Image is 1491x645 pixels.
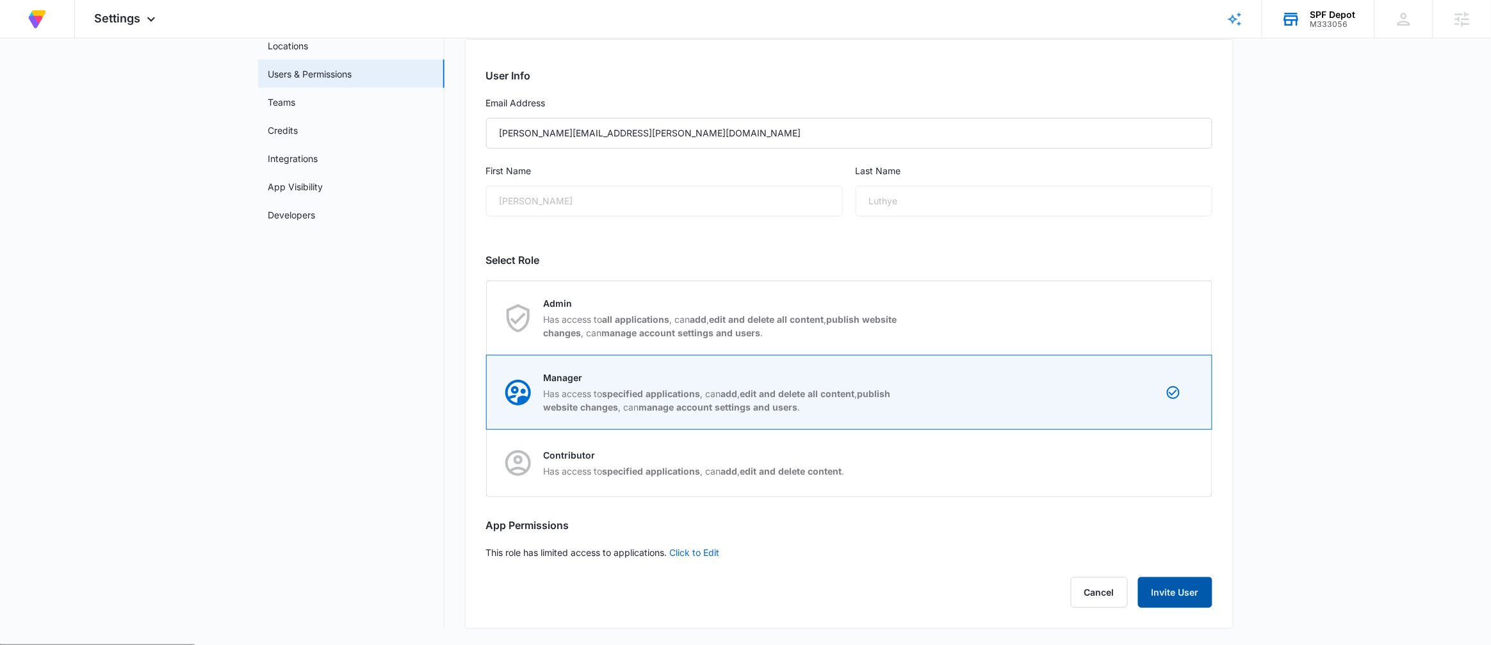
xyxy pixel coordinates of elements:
[26,8,49,31] img: Volusion
[1071,577,1128,608] button: Cancel
[721,466,738,477] strong: add
[268,152,318,165] a: Integrations
[710,314,824,325] strong: edit and delete all content
[20,20,31,31] img: logo_orange.svg
[268,39,309,53] a: Locations
[268,180,323,193] a: App Visibility
[20,33,31,44] img: website_grey.svg
[486,518,1212,533] h2: App Permissions
[142,76,216,84] div: Keywords by Traffic
[465,39,1234,629] div: This role has limited access to applications.
[33,33,141,44] div: Domain: [DOMAIN_NAME]
[1310,20,1356,29] div: account id
[268,95,296,109] a: Teams
[544,464,845,478] p: Has access to , can , .
[35,74,45,85] img: tab_domain_overview_orange.svg
[603,314,670,325] strong: all applications
[544,371,904,384] p: Manager
[486,96,1212,110] label: Email Address
[268,208,316,222] a: Developers
[486,164,843,178] label: First Name
[856,164,1212,178] label: Last Name
[544,297,904,310] p: Admin
[486,252,1212,268] h2: Select Role
[603,466,701,477] strong: specified applications
[1310,10,1356,20] div: account name
[544,448,845,462] p: Contributor
[602,327,761,338] strong: manage account settings and users
[49,76,115,84] div: Domain Overview
[268,67,352,81] a: Users & Permissions
[268,124,298,137] a: Credits
[544,313,904,339] p: Has access to , can , , , can .
[721,388,738,399] strong: add
[36,20,63,31] div: v 4.0.25
[740,388,855,399] strong: edit and delete all content
[670,547,720,558] a: Click to Edit
[127,74,138,85] img: tab_keywords_by_traffic_grey.svg
[94,12,140,25] span: Settings
[486,68,1212,83] h2: User Info
[544,387,904,414] p: Has access to , can , , , can .
[603,388,701,399] strong: specified applications
[740,466,842,477] strong: edit and delete content
[1138,577,1212,608] button: Invite User
[690,314,707,325] strong: add
[639,402,798,412] strong: manage account settings and users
